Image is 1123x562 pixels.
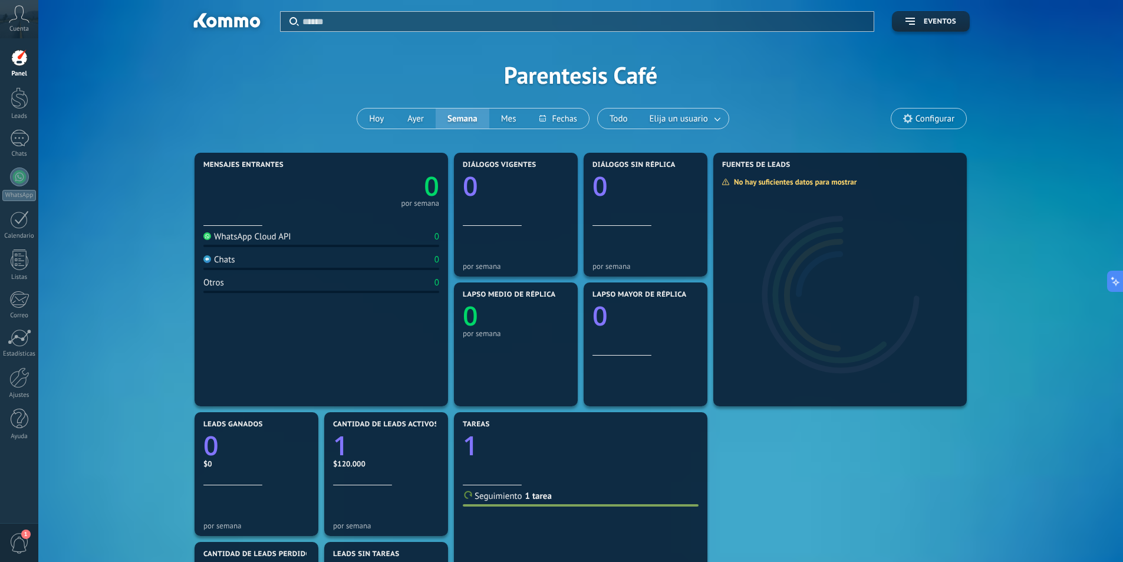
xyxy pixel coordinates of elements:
button: Todo [598,109,640,129]
div: Calendario [2,232,37,240]
text: 1 [333,428,348,464]
div: 0 [434,254,439,265]
span: Cuenta [9,25,29,33]
span: Configurar [915,114,954,124]
div: Leads [2,113,37,120]
div: Chats [203,254,235,265]
div: Panel [2,70,37,78]
div: por semana [333,521,439,530]
text: 0 [463,168,478,204]
a: 1 [463,428,699,464]
div: 0 [434,231,439,242]
button: Fechas [528,109,588,129]
div: por semana [203,521,309,530]
span: Cantidad de leads perdidos [203,550,315,558]
div: WhatsApp [2,190,36,201]
button: Semana [436,109,489,129]
div: por semana [592,262,699,271]
span: Fuentes de leads [722,161,791,169]
span: Diálogos vigentes [463,161,536,169]
img: Chats [203,255,211,263]
button: Mes [489,109,528,129]
a: 0 [203,428,309,464]
span: Leads ganados [203,420,263,429]
div: Otros [203,277,224,288]
div: Ajustes [2,392,37,399]
span: Lapso medio de réplica [463,291,556,299]
div: por semana [401,201,439,206]
div: Chats [2,150,37,158]
span: Elija un usuario [647,111,710,127]
img: WhatsApp Cloud API [203,232,211,240]
span: Seguimiento [475,491,522,502]
a: Seguimiento [463,491,522,502]
text: 0 [424,168,439,204]
div: Correo [2,312,37,320]
span: Leads sin tareas [333,550,399,558]
a: 1 tarea [525,491,552,502]
div: Listas [2,274,37,281]
text: 1 [463,428,478,464]
span: Mensajes entrantes [203,161,284,169]
div: No hay suficientes datos para mostrar [722,177,865,187]
span: Tareas [463,420,490,429]
span: Diálogos sin réplica [592,161,676,169]
button: Elija un usuario [640,109,729,129]
div: $120.000 [333,459,439,469]
div: Estadísticas [2,350,37,358]
button: Ayer [396,109,436,129]
span: Lapso mayor de réplica [592,291,686,299]
text: 0 [592,168,608,204]
div: $0 [203,459,309,469]
div: por semana [463,262,569,271]
div: Ayuda [2,433,37,441]
a: 0 [321,168,439,204]
text: 0 [203,428,219,464]
button: Hoy [357,109,396,129]
div: WhatsApp Cloud API [203,231,291,242]
div: 0 [434,277,439,288]
span: 1 [21,530,31,539]
text: 0 [592,298,608,334]
a: 1 [333,428,439,464]
button: Eventos [892,11,970,32]
text: 0 [463,298,478,334]
span: Cantidad de leads activos [333,420,439,429]
span: Eventos [924,18,956,26]
div: por semana [463,329,569,338]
